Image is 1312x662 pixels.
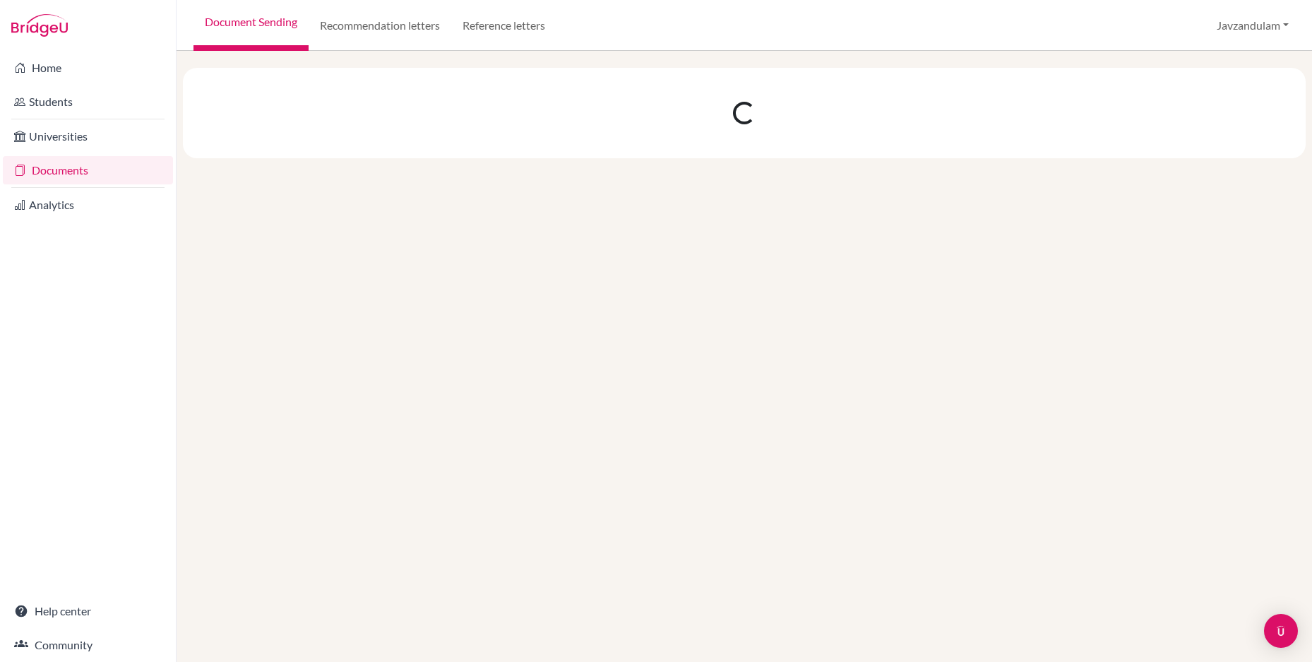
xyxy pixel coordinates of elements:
[3,88,173,116] a: Students
[1210,12,1295,39] button: Javzandulam
[1264,614,1298,648] div: Open Intercom Messenger
[11,14,68,37] img: Bridge-U
[3,156,173,184] a: Documents
[3,122,173,150] a: Universities
[3,631,173,659] a: Community
[3,597,173,625] a: Help center
[3,54,173,82] a: Home
[3,191,173,219] a: Analytics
